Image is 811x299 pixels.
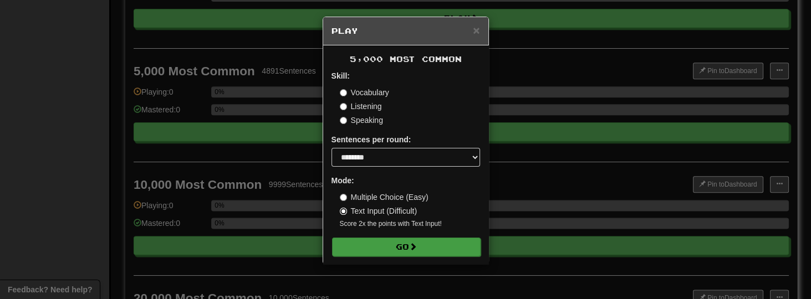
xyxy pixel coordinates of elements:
[331,176,354,185] strong: Mode:
[340,87,389,98] label: Vocabulary
[340,194,347,201] input: Multiple Choice (Easy)
[340,101,382,112] label: Listening
[332,238,481,256] button: Go
[331,134,411,145] label: Sentences per round:
[331,25,480,37] h5: Play
[340,115,383,126] label: Speaking
[340,208,347,215] input: Text Input (Difficult)
[473,24,480,37] span: ×
[340,192,429,203] label: Multiple Choice (Easy)
[340,117,347,124] input: Speaking
[473,24,480,36] button: Close
[340,219,480,229] small: Score 2x the points with Text Input !
[331,71,350,80] strong: Skill:
[340,103,347,110] input: Listening
[340,89,347,96] input: Vocabulary
[340,205,417,216] label: Text Input (Difficult)
[350,54,462,64] span: 5,000 Most Common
